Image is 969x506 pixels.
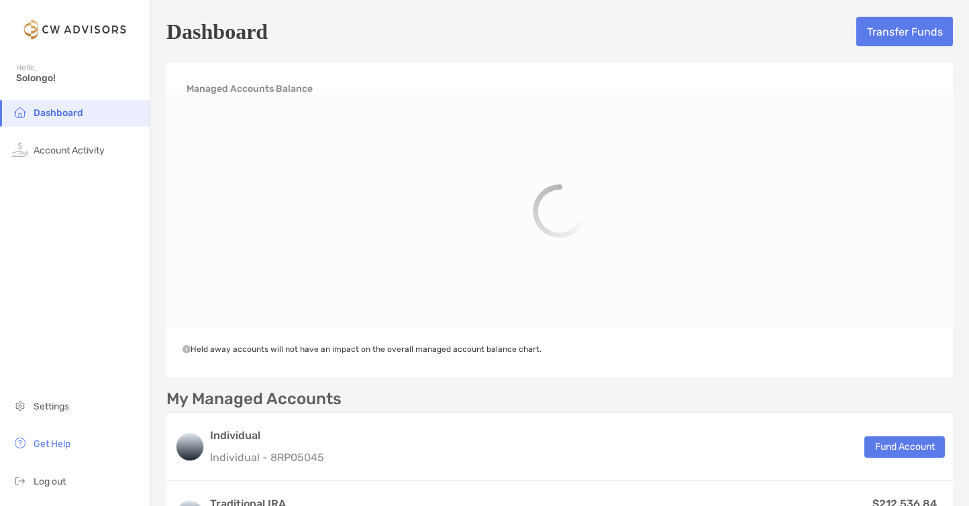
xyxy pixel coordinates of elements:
[856,17,953,46] button: Transfer Funds
[187,83,313,94] h4: Managed Accounts Balance
[12,141,28,157] img: activity icon
[864,436,945,458] button: Fund Account
[12,435,28,451] img: get-help icon
[12,472,28,489] img: logout icon
[12,104,28,120] img: household icon
[210,428,324,444] h3: Individual
[34,438,70,450] span: Get Help
[16,72,142,84] span: Solongo!
[210,449,324,466] p: Individual - 8RP05045
[34,107,83,119] span: Dashboard
[166,391,342,407] p: My Managed Accounts
[166,16,268,47] h5: Dashboard
[16,5,134,54] img: Zoe Logo
[12,397,28,414] img: settings icon
[34,476,66,487] span: Log out
[34,401,69,412] span: Settings
[34,145,105,156] span: Account Activity
[176,434,203,460] img: logo account
[183,344,542,354] span: Held away accounts will not have an impact on the overall managed account balance chart.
